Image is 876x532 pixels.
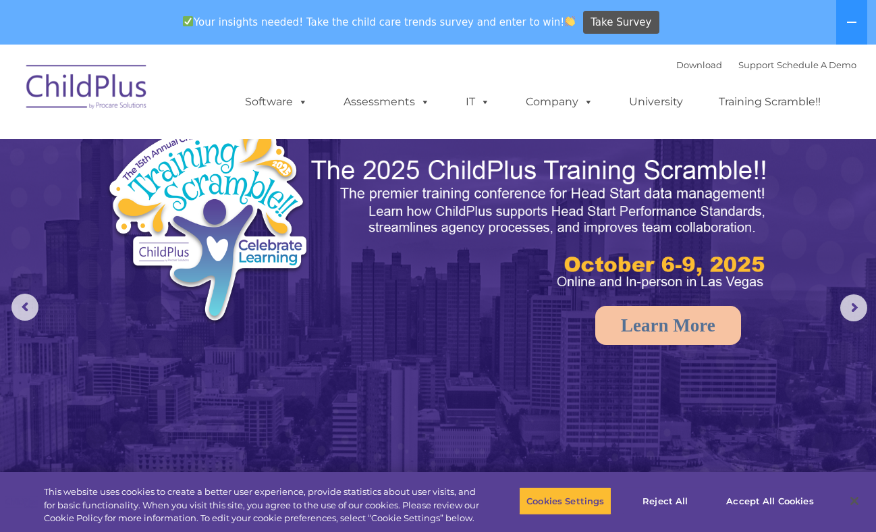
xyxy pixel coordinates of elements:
[595,306,741,345] a: Learn More
[330,88,443,115] a: Assessments
[583,11,659,34] a: Take Survey
[777,59,856,70] a: Schedule A Demo
[591,11,651,34] span: Take Survey
[565,16,575,26] img: 👏
[20,55,155,123] img: ChildPlus by Procare Solutions
[840,486,869,516] button: Close
[512,88,607,115] a: Company
[177,9,581,35] span: Your insights needed! Take the child care trends survey and enter to win!
[452,88,503,115] a: IT
[183,16,193,26] img: ✅
[44,485,482,525] div: This website uses cookies to create a better user experience, provide statistics about user visit...
[676,59,856,70] font: |
[231,88,321,115] a: Software
[676,59,722,70] a: Download
[188,89,229,99] span: Last name
[719,487,821,515] button: Accept All Cookies
[705,88,834,115] a: Training Scramble!!
[623,487,707,515] button: Reject All
[188,144,245,155] span: Phone number
[615,88,696,115] a: University
[738,59,774,70] a: Support
[519,487,611,515] button: Cookies Settings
